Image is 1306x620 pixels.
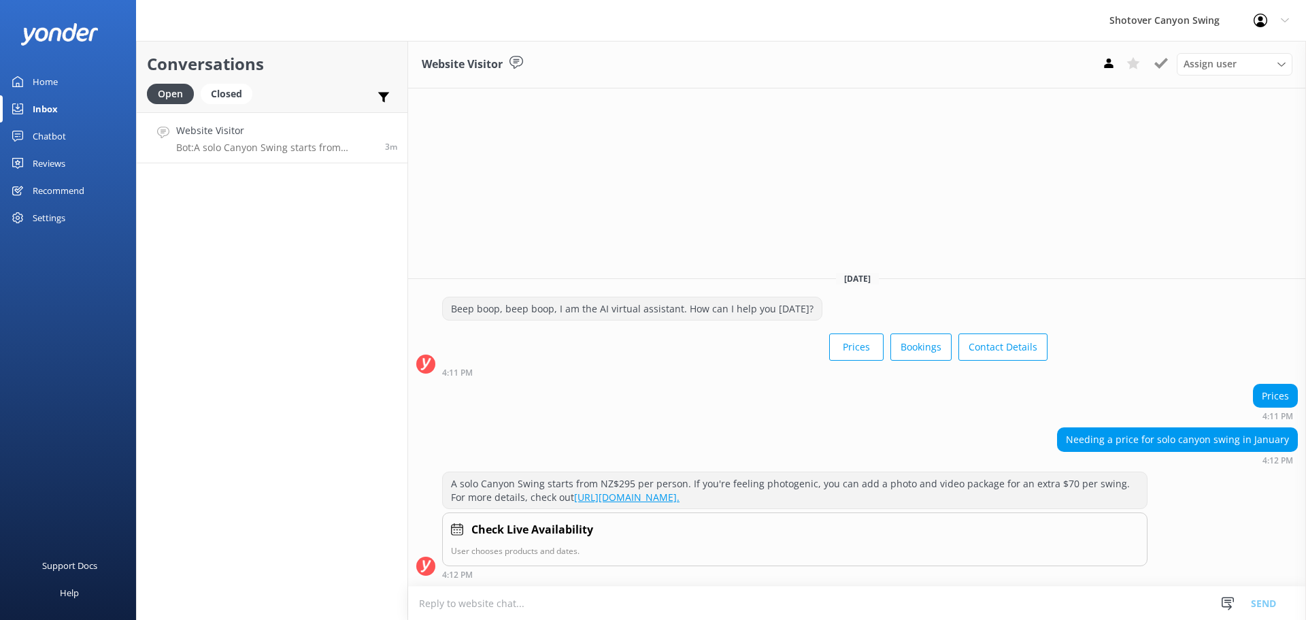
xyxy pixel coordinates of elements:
[33,68,58,95] div: Home
[33,95,58,123] div: Inbox
[1262,457,1293,465] strong: 4:12 PM
[442,571,473,579] strong: 4:12 PM
[1254,385,1297,408] div: Prices
[33,177,84,204] div: Recommend
[442,368,1048,377] div: Sep 16 2025 04:11pm (UTC +12:00) Pacific/Auckland
[176,142,375,154] p: Bot: A solo Canyon Swing starts from NZ$295 per person. If you're feeling photogenic, you can add...
[176,123,375,138] h4: Website Visitor
[1177,53,1292,75] div: Assign User
[137,112,407,163] a: Website VisitorBot:A solo Canyon Swing starts from NZ$295 per person. If you're feeling photogeni...
[451,544,1139,557] p: User chooses products and dates.
[147,86,201,101] a: Open
[33,123,66,150] div: Chatbot
[890,333,952,361] button: Bookings
[443,472,1147,508] div: A solo Canyon Swing starts from NZ$295 per person. If you're feeling photogenic, you can add a ph...
[33,150,65,177] div: Reviews
[33,204,65,231] div: Settings
[443,297,822,321] div: Beep boop, beep boop, I am the AI virtual assistant. How can I help you [DATE]?
[442,369,473,377] strong: 4:11 PM
[471,521,593,539] h4: Check Live Availability
[42,552,97,579] div: Support Docs
[1253,411,1298,421] div: Sep 16 2025 04:11pm (UTC +12:00) Pacific/Auckland
[20,23,99,46] img: yonder-white-logo.png
[201,84,252,104] div: Closed
[1184,56,1237,71] span: Assign user
[147,84,194,104] div: Open
[442,570,1148,579] div: Sep 16 2025 04:12pm (UTC +12:00) Pacific/Auckland
[1057,455,1298,465] div: Sep 16 2025 04:12pm (UTC +12:00) Pacific/Auckland
[201,86,259,101] a: Closed
[60,579,79,606] div: Help
[385,141,397,152] span: Sep 16 2025 04:12pm (UTC +12:00) Pacific/Auckland
[958,333,1048,361] button: Contact Details
[829,333,884,361] button: Prices
[422,56,503,74] h3: Website Visitor
[1262,412,1293,421] strong: 4:11 PM
[147,51,397,77] h2: Conversations
[1058,428,1297,451] div: Needing a price for solo canyon swing in January
[574,491,680,504] a: [URL][DOMAIN_NAME].
[836,273,879,284] span: [DATE]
